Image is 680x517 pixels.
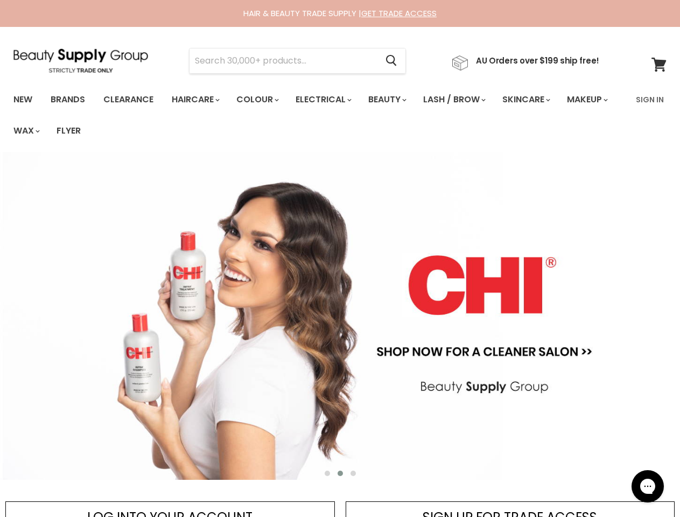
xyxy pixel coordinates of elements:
[5,120,46,142] a: Wax
[189,48,406,74] form: Product
[377,48,405,73] button: Search
[190,48,377,73] input: Search
[164,88,226,111] a: Haircare
[494,88,557,111] a: Skincare
[288,88,358,111] a: Electrical
[43,88,93,111] a: Brands
[228,88,285,111] a: Colour
[415,88,492,111] a: Lash / Brow
[629,88,670,111] a: Sign In
[361,8,437,19] a: GET TRADE ACCESS
[5,84,629,146] ul: Main menu
[95,88,162,111] a: Clearance
[559,88,614,111] a: Makeup
[626,466,669,506] iframe: Gorgias live chat messenger
[360,88,413,111] a: Beauty
[48,120,89,142] a: Flyer
[5,88,40,111] a: New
